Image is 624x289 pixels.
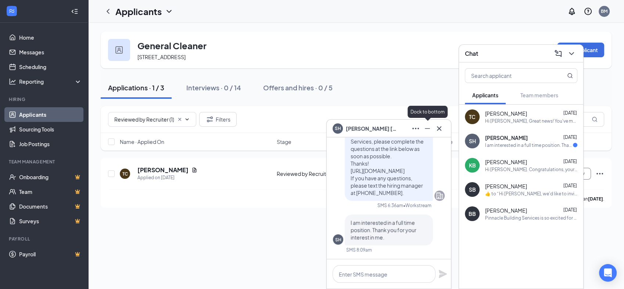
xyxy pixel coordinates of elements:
button: ChevronDown [566,48,577,59]
div: TC [469,113,476,120]
a: Messages [19,45,82,59]
div: Applications · 1 / 3 [108,83,164,92]
a: Applicants [19,107,82,122]
svg: MagnifyingGlass [567,73,573,79]
svg: ChevronLeft [104,7,112,16]
h3: Chat [465,50,478,58]
h1: Applicants [115,5,162,18]
svg: Minimize [423,124,432,133]
a: PayrollCrown [19,247,82,261]
svg: Notifications [567,7,576,16]
a: TeamCrown [19,184,82,199]
div: Dock to bottom [408,106,448,118]
div: Offers and hires · 0 / 5 [263,83,333,92]
span: [DATE] [563,159,577,164]
span: Team members [520,92,558,98]
svg: ChevronDown [184,116,190,122]
svg: ChevronDown [165,7,173,16]
svg: Document [191,167,197,173]
span: I am interested in a full time position. Thank you for your interest in me. [351,219,416,241]
svg: Cross [435,124,444,133]
span: Stage [277,138,291,145]
img: user icon [115,46,123,54]
a: OnboardingCrown [19,170,82,184]
h3: General Cleaner [137,39,207,52]
div: SH [335,236,341,243]
svg: Collapse [71,8,78,15]
div: BB [469,210,476,217]
span: Name · Applied On [120,138,164,145]
div: SMS 6:36am [377,202,403,209]
b: [DATE] [588,196,603,202]
span: [DATE] [563,183,577,188]
button: Cross [433,123,445,134]
svg: Ellipses [411,124,420,133]
div: Pinnacle Building Services is so excited for you to join our team! Do you know anyone else who mi... [485,215,577,221]
h5: [PERSON_NAME] [137,166,189,174]
div: SB [469,186,476,193]
div: Payroll [9,236,80,242]
a: SurveysCrown [19,214,82,228]
span: • Workstream [403,202,431,209]
button: Add Applicant [557,43,604,57]
div: BM [601,8,607,14]
button: Filter Filters [199,112,237,127]
div: TC [122,171,128,177]
span: [PERSON_NAME] [485,134,528,141]
div: KB [469,162,476,169]
span: Hi [PERSON_NAME], this is a friendly reminder. To move forward with your application for General ... [351,101,426,196]
span: [PERSON_NAME] [485,110,527,117]
svg: Filter [205,115,214,124]
input: Search applicant [465,69,552,83]
div: Hi [PERSON_NAME]. Congratulations, your phone interview with Pinnacle Building Services for Gener... [485,166,577,173]
svg: QuestionInfo [584,7,592,16]
span: [STREET_ADDRESS] [137,54,186,60]
div: ​👍​ to “ Hi [PERSON_NAME], we'd like to invite you to a phone interview with Pinnacle Building Se... [485,191,577,197]
div: SMS 8:09am [346,247,372,253]
svg: MagnifyingGlass [592,116,598,122]
svg: WorkstreamLogo [8,7,15,15]
svg: Company [435,191,444,200]
span: Applicants [472,92,498,98]
div: Interviews · 0 / 14 [186,83,241,92]
a: Sourcing Tools [19,122,82,137]
div: Hiring [9,96,80,102]
div: Open Intercom Messenger [599,264,617,282]
div: Reporting [19,78,82,85]
svg: Analysis [9,78,16,85]
svg: Ellipses [595,169,604,178]
span: [PERSON_NAME] [485,207,527,214]
button: Ellipses [410,123,422,134]
svg: Plane [438,270,447,278]
div: Applied on [DATE] [137,174,197,181]
div: SH [469,137,476,145]
svg: ComposeMessage [554,49,563,58]
a: Home [19,30,82,45]
div: Hi [PERSON_NAME], Great news! You've moved on to the next stage of the application. We have a few... [485,118,577,124]
span: [PERSON_NAME] [485,158,527,166]
a: Scheduling [19,59,82,74]
button: ComposeMessage [552,48,564,59]
a: Job Postings [19,137,82,151]
input: All Stages [114,115,174,123]
a: DocumentsCrown [19,199,82,214]
button: Minimize [422,123,433,134]
svg: Cross [177,116,183,122]
div: I am interested in a full time position. Thank you for your interest in me. [485,142,573,148]
span: [DATE] [563,134,577,140]
svg: ChevronDown [567,49,576,58]
span: [DATE] [563,207,577,213]
span: [DATE] [563,110,577,116]
span: [PERSON_NAME] [485,183,527,190]
span: [PERSON_NAME] [PERSON_NAME] [346,124,397,133]
div: Reviewed by Recruiter [277,170,353,177]
div: Team Management [9,159,80,165]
